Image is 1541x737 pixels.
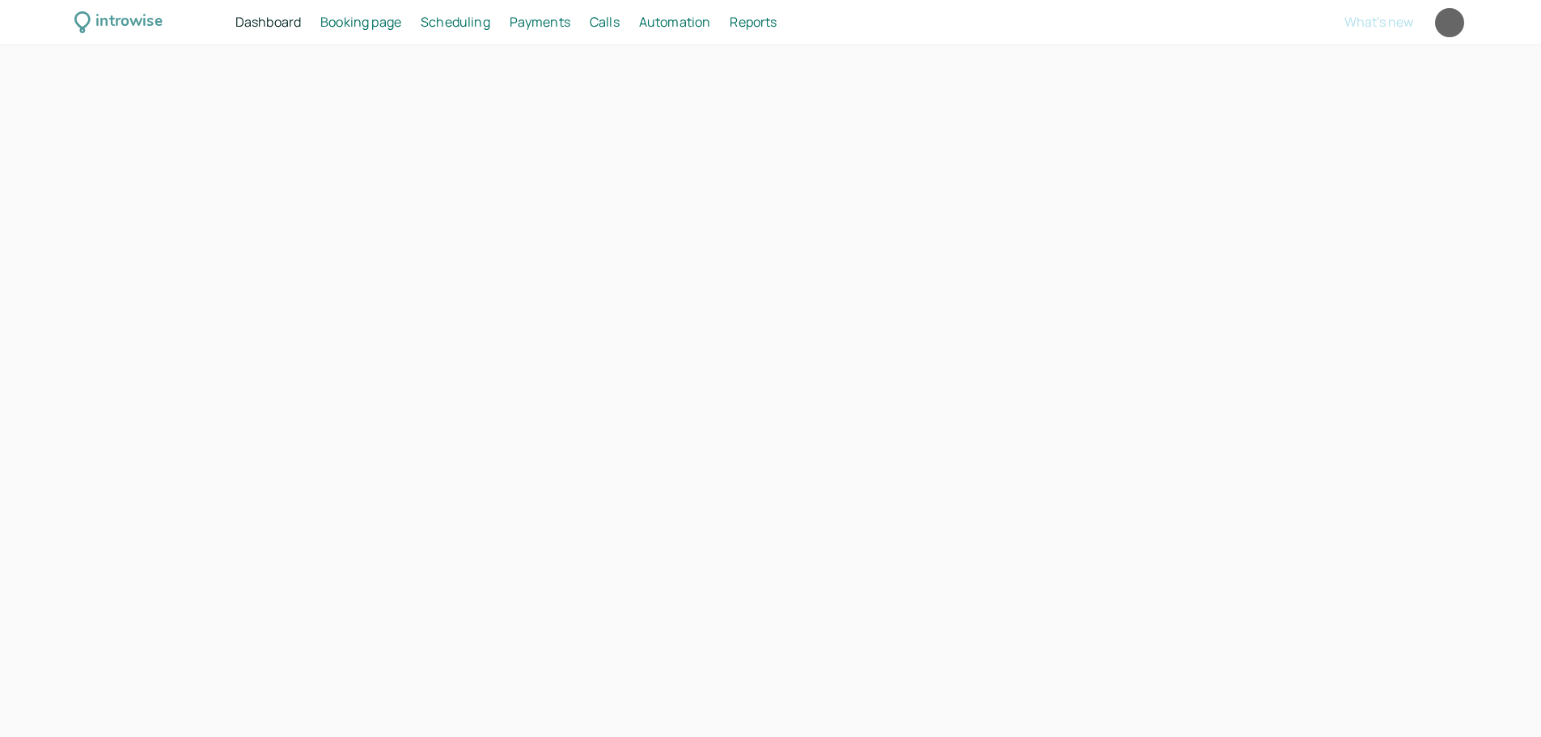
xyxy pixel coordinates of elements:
a: Account [1433,6,1467,40]
a: Payments [510,12,570,33]
a: Automation [639,12,711,33]
a: Reports [730,12,777,33]
span: Booking page [320,13,401,31]
a: Booking page [320,12,401,33]
a: Dashboard [235,12,301,33]
a: Scheduling [421,12,490,33]
span: What's new [1344,13,1413,31]
a: introwise [74,10,163,35]
span: Calls [590,13,620,31]
span: Payments [510,13,570,31]
iframe: Chat Widget [1460,659,1541,737]
a: Calls [590,12,620,33]
span: Reports [730,13,777,31]
span: Scheduling [421,13,490,31]
span: Dashboard [235,13,301,31]
span: Automation [639,13,711,31]
div: introwise [95,10,162,35]
button: What's new [1344,15,1413,29]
